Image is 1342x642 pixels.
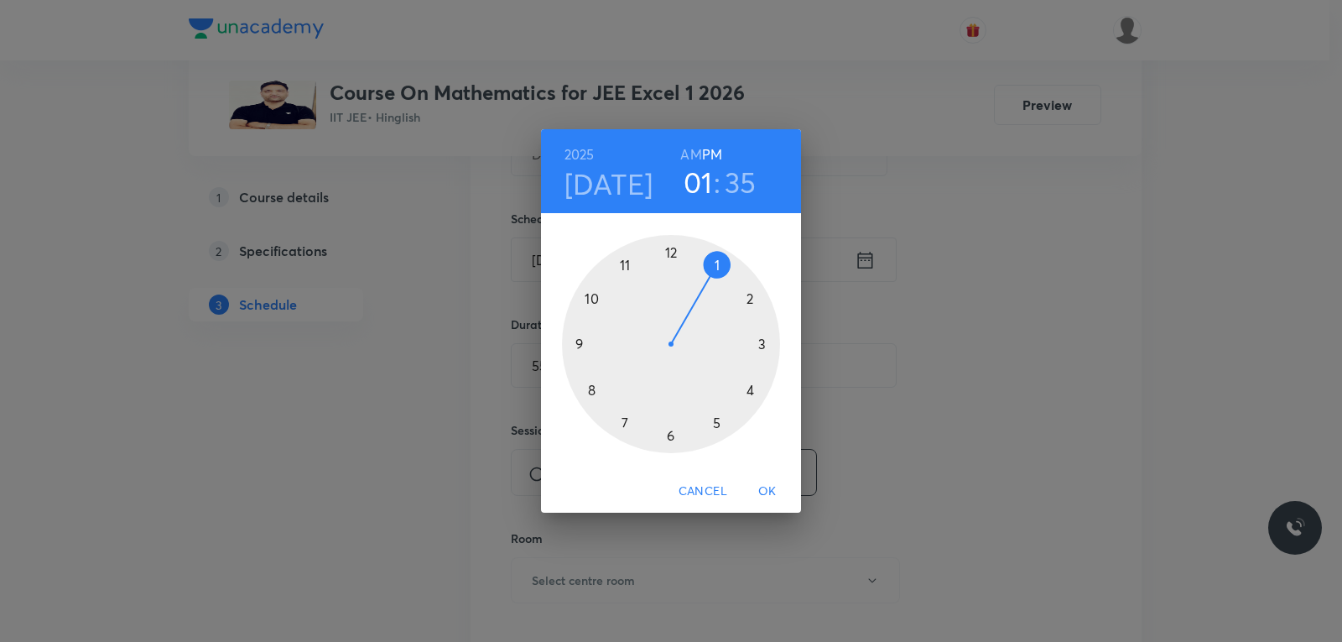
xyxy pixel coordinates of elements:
[702,143,722,166] button: PM
[747,481,788,502] span: OK
[679,481,727,502] span: Cancel
[741,476,794,507] button: OK
[564,166,653,201] button: [DATE]
[680,143,701,166] button: AM
[684,164,713,200] button: 01
[714,164,720,200] h3: :
[672,476,734,507] button: Cancel
[564,143,595,166] button: 2025
[725,164,757,200] button: 35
